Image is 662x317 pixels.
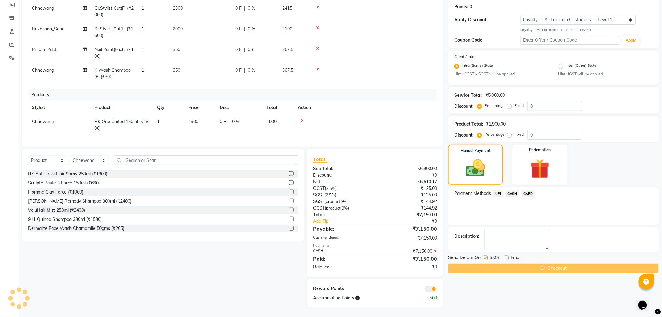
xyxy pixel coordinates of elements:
span: 2100 [282,26,292,32]
small: Hint : IGST will be applied [558,71,653,77]
span: 1900 [267,119,277,124]
div: Coupon Code [454,37,520,44]
label: Percentage [485,132,505,137]
div: Discount: [454,132,474,138]
div: Product Total: [454,121,483,127]
span: 1900 [188,119,198,124]
span: Chhewang [32,119,54,124]
div: Points: [454,3,468,10]
span: 367.5 [282,47,293,52]
div: ₹0 [375,264,442,270]
div: 500 [409,295,442,301]
span: 0 F [235,67,242,74]
div: ₹125.00 [375,185,442,192]
div: Dermalite Face Wash Chamomile 50gms (₹265) [28,225,124,232]
label: Intra (Same) State [462,63,493,70]
span: 0 % [248,46,255,53]
input: Search or Scan [114,155,298,165]
div: Products [29,89,442,101]
div: ₹144.92 [375,205,442,211]
div: Discount: [454,103,474,110]
span: RK One United 150ml (₹1800) [94,119,148,131]
th: Total [263,101,294,115]
span: 2300 [173,5,183,11]
div: Balance : [308,264,375,270]
label: Fixed [514,132,524,137]
span: 0 % [232,118,240,125]
div: Reward Points [308,285,375,292]
div: ( ) [308,185,375,192]
div: ₹6,900.00 [375,165,442,172]
label: Redemption [529,147,551,153]
div: All Location Customers → Level 1 [521,27,653,33]
span: Payment Methods [454,190,491,197]
span: Total [313,156,328,163]
div: RK Anti-Frizz Hair Spray 250ml (₹1800) [28,171,107,177]
span: Cr.Stylist Cut(F) (₹2000) [94,5,134,18]
span: 1 [141,26,144,32]
span: 0 % [248,5,255,12]
th: Price [185,101,216,115]
span: Pritam_Pdct [32,47,56,52]
div: Service Total: [454,92,483,99]
div: ₹125.00 [375,192,442,198]
span: Rukhsana_Sana [32,26,64,32]
th: Stylist [28,101,91,115]
div: VoluHair Mist 250ml (₹2400) [28,207,85,214]
div: ₹7,150.00 [375,255,442,262]
span: SMS [490,254,499,262]
button: Apply [622,36,640,45]
span: 1 [157,119,160,124]
div: Apply Discount [454,17,520,23]
span: CASH [506,190,519,197]
div: ₹7,150.00 [375,211,442,218]
label: Fixed [514,103,524,108]
span: CGST [313,205,325,211]
span: Chhewang [32,5,54,11]
span: CARD [522,190,535,197]
div: Sculpte Paste 3 Force 150ml (₹660) [28,180,100,186]
div: ₹144.92 [375,198,442,205]
span: | [244,67,245,74]
div: Homme Clay Force (₹1000) [28,189,83,195]
span: 0 F [235,26,242,32]
span: 350 [173,47,180,52]
span: Sr.Stylist Cut(F) (₹1600) [94,26,133,38]
div: ₹7,150.00 [375,235,442,242]
span: 0 F [220,118,226,125]
small: Hint : CGST + SGST will be applied [454,71,549,77]
span: CGST [313,185,325,191]
div: ( ) [308,198,375,205]
span: | [244,46,245,53]
span: 367.5 [282,67,293,73]
span: 1 [141,47,144,52]
span: 9% [341,199,347,204]
div: ₹7,150.00 [375,225,442,232]
span: 0 % [248,67,255,74]
div: Accumulating Points [308,295,409,301]
label: Manual Payment [461,148,491,153]
div: Cash Tendered: [308,235,375,242]
th: Action [294,101,437,115]
div: 911 Quinoa Shampoo 330ml (₹1530) [28,216,102,223]
span: 0 F [235,5,242,12]
div: ₹1,900.00 [486,121,506,127]
span: 2.5% [326,192,335,197]
span: | [244,5,245,12]
div: ₹5,000.00 [485,92,505,99]
span: SGST [313,192,324,198]
span: 1 [141,67,144,73]
span: UPI [493,190,503,197]
iframe: chat widget [636,292,656,311]
div: Net: [308,179,375,185]
span: 0 % [248,26,255,32]
span: Nail Paint(Each) (₹100) [94,47,134,59]
span: 0 F [235,46,242,53]
div: ₹0 [375,172,442,179]
span: | [228,118,230,125]
th: Qty [153,101,185,115]
div: 0 [470,3,472,10]
span: 2000 [173,26,183,32]
strong: Loyalty → [521,28,537,32]
span: 9% [342,205,348,210]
